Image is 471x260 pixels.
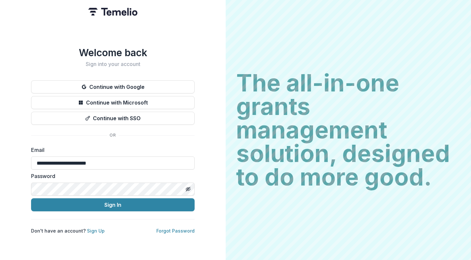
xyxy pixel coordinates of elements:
[31,112,195,125] button: Continue with SSO
[31,47,195,58] h1: Welcome back
[31,96,195,109] button: Continue with Microsoft
[31,146,191,154] label: Email
[156,228,195,234] a: Forgot Password
[87,228,105,234] a: Sign Up
[31,198,195,211] button: Sign In
[31,80,195,93] button: Continue with Google
[31,61,195,67] h2: Sign into your account
[88,8,137,16] img: Temelio
[31,172,191,180] label: Password
[183,184,193,194] button: Toggle password visibility
[31,227,105,234] p: Don't have an account?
